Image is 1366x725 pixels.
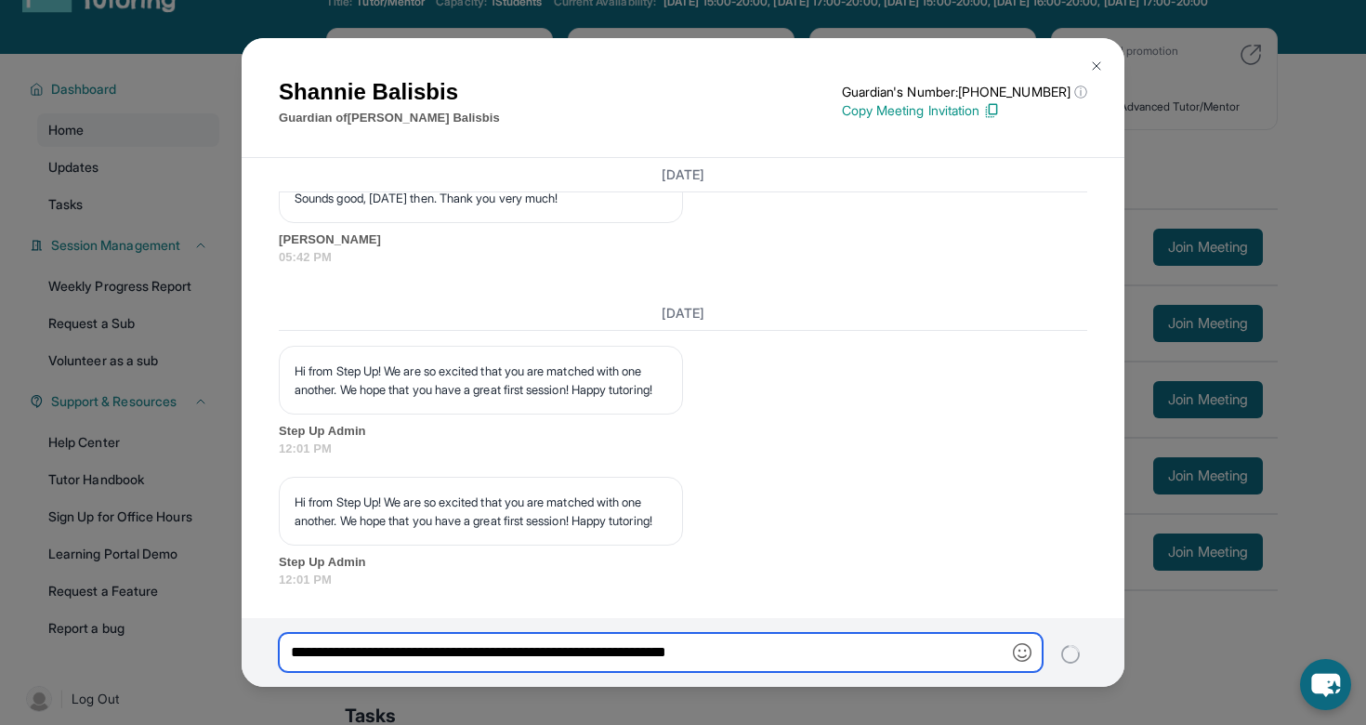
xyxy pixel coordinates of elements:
[279,553,1087,572] span: Step Up Admin
[279,304,1087,323] h3: [DATE]
[279,571,1087,589] span: 12:01 PM
[1074,83,1087,101] span: ⓘ
[1013,643,1031,662] img: Emoji
[1300,659,1351,710] button: chat-button
[279,75,500,109] h1: Shannie Balisbis
[279,248,1087,267] span: 05:42 PM
[279,109,500,127] p: Guardian of [PERSON_NAME] Balisbis
[295,189,667,207] p: Sounds good, [DATE] then. Thank you very much!
[1089,59,1104,73] img: Close Icon
[279,231,1087,249] span: [PERSON_NAME]
[842,83,1087,101] p: Guardian's Number: [PHONE_NUMBER]
[842,101,1087,120] p: Copy Meeting Invitation
[295,362,667,399] p: Hi from Step Up! We are so excited that you are matched with one another. We hope that you have a...
[279,422,1087,441] span: Step Up Admin
[279,440,1087,458] span: 12:01 PM
[983,102,1000,119] img: Copy Icon
[295,493,667,530] p: Hi from Step Up! We are so excited that you are matched with one another. We hope that you have a...
[279,165,1087,184] h3: [DATE]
